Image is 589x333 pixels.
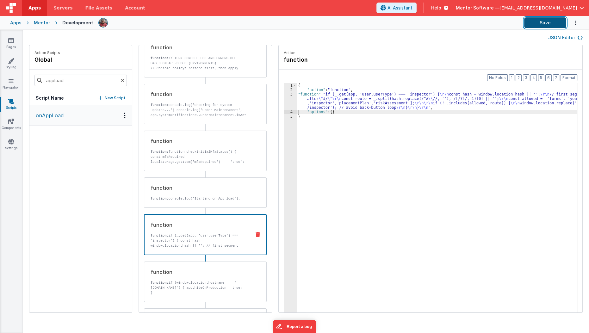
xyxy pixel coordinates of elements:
button: 2 [516,74,522,81]
div: Development [62,20,93,26]
p: New Script [105,95,126,101]
p: Action [284,50,577,55]
button: 1 [509,74,514,81]
span: File Assets [85,5,113,11]
p: // TURN CONSOLE LOG AND ERRORS OFF BASED ON APP.DEBUG (ENVIRONMENTS) [151,56,246,66]
div: function [151,90,246,98]
span: Mentor Software — [456,5,499,11]
h4: function [284,55,379,64]
p: if (window.location.hostname === "[DOMAIN_NAME]") { app.hideOnProduction = true; } [151,280,246,295]
button: 6 [545,74,552,81]
strong: function: [151,197,169,200]
span: Apps [28,5,41,11]
div: Apps [10,20,22,26]
div: function [151,268,246,276]
div: 2 [284,88,297,92]
p: console.log('Starting on App load'); [151,196,246,201]
button: No Folds [487,74,508,81]
strong: function: [151,103,169,107]
div: function [151,137,246,145]
p: Action Scripts [34,50,60,55]
div: 5 [284,114,297,119]
p: console.log('checking for system updates...') console.log('Under Maintenance?', app.systemNotific... [151,102,246,143]
button: 7 [553,74,559,81]
div: 4 [284,110,297,114]
p: // Console policy: restore first, then apply based on app.debug // Call initConsolePolicy() once ... [151,66,246,81]
div: function [151,44,246,51]
button: Save [524,17,566,28]
button: 3 [523,74,529,81]
img: eba322066dbaa00baf42793ca2fab581 [99,18,108,27]
div: 1 [284,83,297,88]
div: function [151,184,246,192]
button: onAppLoad [29,105,132,126]
strong: function: [151,234,169,237]
button: Options [566,16,579,29]
strong: function: [151,150,169,154]
strong: function: [151,56,169,60]
div: function [151,221,246,229]
button: 5 [538,74,544,81]
strong: function: [151,281,169,285]
button: JSON Editor [548,34,583,41]
div: Mentor [34,20,50,26]
button: New Script [98,95,126,101]
p: onAppLoad [32,112,64,119]
div: 3 [284,92,297,110]
button: Format [561,74,577,81]
span: [EMAIL_ADDRESS][DOMAIN_NAME] [499,5,577,11]
span: Help [431,5,441,11]
p: function checkInitialMfaStatus() { const mfaRequired = localStorage.getItem('mfaRequired') === 't... [151,149,246,175]
input: Search scripts [34,75,127,86]
span: AI Assistant [387,5,412,11]
span: Servers [53,5,72,11]
h5: Script Name [36,95,64,101]
div: Options [120,113,129,118]
button: AI Assistant [376,3,417,13]
p: if (_.get(app, 'user.userType') === 'inspector') { const hash = window.location.hash || ''; // fi... [151,233,246,268]
button: Mentor Software — [EMAIL_ADDRESS][DOMAIN_NAME] [456,5,584,11]
iframe: Marker.io feedback button [273,320,316,333]
h4: global [34,55,60,64]
button: 4 [530,74,537,81]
